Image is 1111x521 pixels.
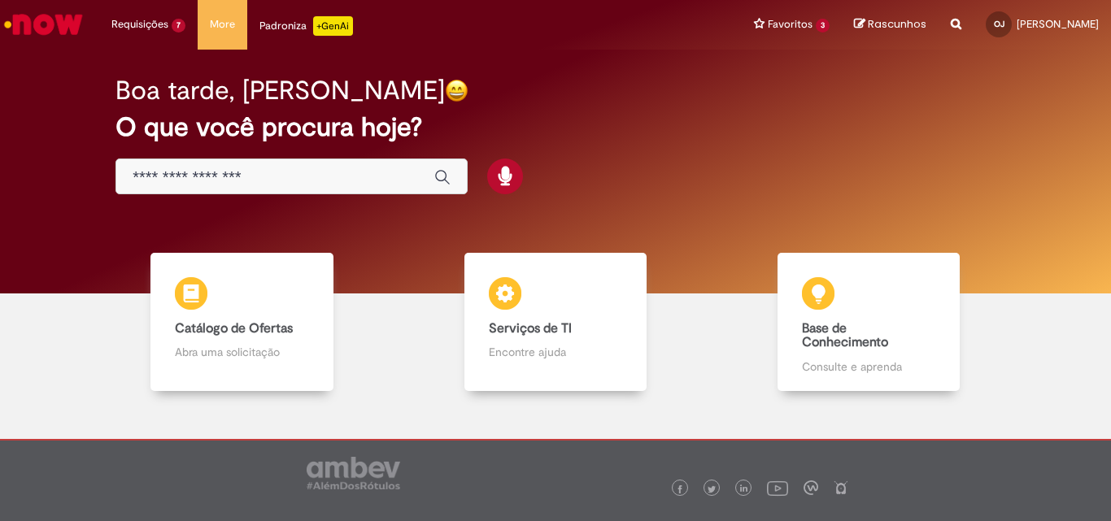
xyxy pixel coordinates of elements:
b: Serviços de TI [489,320,572,336]
img: happy-face.png [445,79,468,102]
span: OJ [994,19,1004,29]
b: Base de Conhecimento [802,320,888,351]
p: +GenAi [313,16,353,36]
img: logo_footer_linkedin.png [740,484,748,494]
span: Requisições [111,16,168,33]
h2: Boa tarde, [PERSON_NAME] [115,76,445,105]
div: Padroniza [259,16,353,36]
a: Rascunhos [854,17,926,33]
a: Base de Conhecimento Consulte e aprenda [712,253,1026,391]
span: 7 [172,19,185,33]
a: Serviços de TI Encontre ajuda [399,253,712,391]
img: logo_footer_twitter.png [708,485,716,493]
img: ServiceNow [2,8,85,41]
h2: O que você procura hoje? [115,113,996,141]
p: Abra uma solicitação [175,344,308,360]
span: Favoritos [768,16,813,33]
a: Catálogo de Ofertas Abra uma solicitação [85,253,399,391]
img: logo_footer_naosei.png [834,480,848,495]
span: Rascunhos [868,16,926,32]
img: logo_footer_ambev_rotulo_gray.png [307,457,400,489]
b: Catálogo de Ofertas [175,320,293,336]
span: More [210,16,235,33]
img: logo_footer_facebook.png [676,485,684,493]
p: Consulte e aprenda [802,358,935,375]
p: Encontre ajuda [489,344,622,360]
span: [PERSON_NAME] [1017,17,1099,31]
img: logo_footer_workplace.png [804,480,818,495]
span: 3 [816,19,830,33]
img: logo_footer_youtube.png [767,477,788,498]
